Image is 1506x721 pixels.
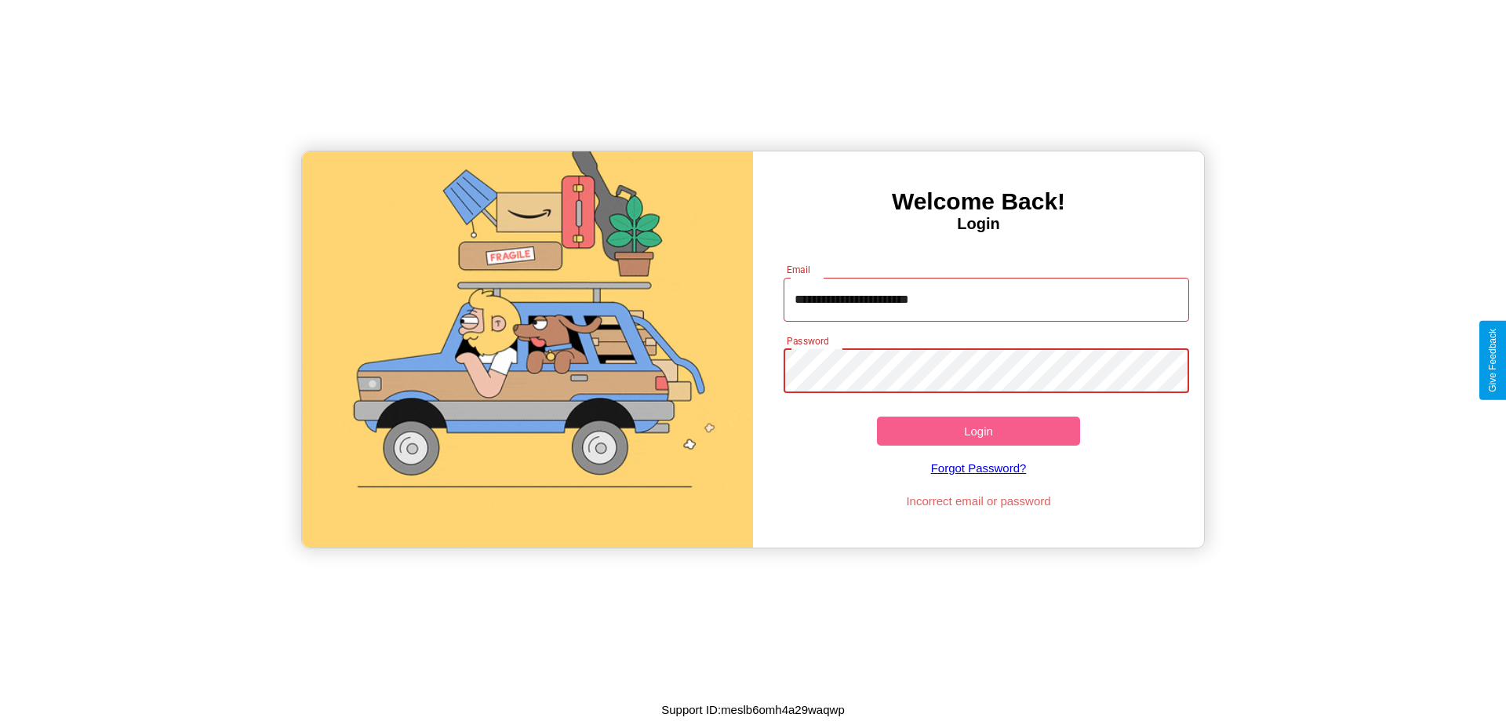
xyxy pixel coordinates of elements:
img: gif [302,151,753,548]
p: Support ID: meslb6omh4a29waqwp [661,699,844,720]
label: Password [787,334,828,348]
label: Email [787,263,811,276]
h4: Login [753,215,1204,233]
a: Forgot Password? [776,446,1182,490]
div: Give Feedback [1487,329,1498,392]
button: Login [877,417,1080,446]
h3: Welcome Back! [753,188,1204,215]
p: Incorrect email or password [776,490,1182,512]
